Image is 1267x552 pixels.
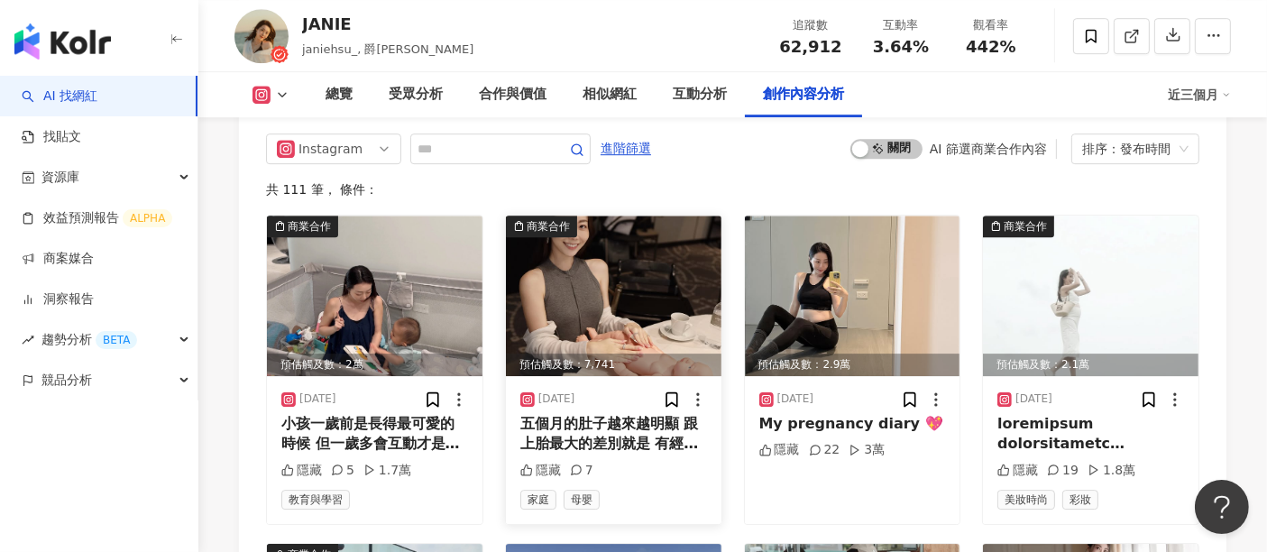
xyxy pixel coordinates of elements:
div: JANIE [302,13,473,35]
div: 3萬 [849,441,885,459]
div: [DATE] [777,391,814,407]
img: logo [14,23,111,60]
div: 預估觸及數：2.1萬 [983,354,1198,376]
span: rise [22,334,34,346]
div: 合作與價值 [479,84,546,106]
span: 442% [966,38,1016,56]
div: BETA [96,331,137,349]
span: 家庭 [520,490,556,510]
button: 進階篩選 [600,133,652,162]
div: 總覽 [326,84,353,106]
div: 隱藏 [520,462,561,480]
div: 小孩一歲前是長得最可愛的時候 但一歲多會互動才是最有趣的過程🥰 看著他們牙牙學語 每天都有一點點進步 身為爸媽也體會到育兒的期待 接觸到「好好老師的成長天賦課」 透過線上課程 包含50種實作遊戲... [281,414,468,455]
span: 競品分析 [41,360,92,400]
div: 隱藏 [759,441,800,459]
span: 彩妝 [1062,490,1098,510]
div: 商業合作 [288,217,331,235]
a: 效益預測報告ALPHA [22,209,172,227]
a: 洞察報告 [22,290,94,308]
img: KOL Avatar [234,9,289,63]
div: 互動分析 [673,84,727,106]
iframe: Help Scout Beacon - Open [1195,480,1249,534]
div: post-image預估觸及數：2.9萬 [745,216,960,376]
div: 19 [1047,462,1079,480]
div: 互動率 [867,16,935,34]
div: 排序：發布時間 [1082,134,1172,163]
div: 1.8萬 [1088,462,1135,480]
span: 教育與學習 [281,490,350,510]
img: post-image [745,216,960,376]
span: 趨勢分析 [41,319,137,360]
span: janiehsu_, 爵[PERSON_NAME] [302,42,473,56]
span: 62,912 [779,37,841,56]
div: post-image商業合作預估觸及數：2.1萬 [983,216,1198,376]
div: 五個月的肚子越來越明顯 跟上胎最大的差別就是 有經驗了這次更游刃有餘（變老鳥🤣？） 而且時隔兩年 現在真的好多媽媽資源 讓懷孕過程放心很多！ 週末參加美[PERSON_NAME] 高階媽媽教室 ... [520,414,707,455]
div: 商業合作 [527,217,570,235]
div: Instagram [298,134,357,163]
div: 觀看率 [957,16,1025,34]
div: loremipsum dolorsitametc adipiscingelitsed doeiusmodtempori！ utlab、etd、magnaal enim 【ADMINimVEnia... [997,414,1184,455]
div: 商業合作 [1004,217,1047,235]
a: 商案媒合 [22,250,94,268]
div: 22 [809,441,840,459]
a: 找貼文 [22,128,81,146]
div: post-image商業合作預估觸及數：7,741 [506,216,721,376]
div: 隱藏 [281,462,322,480]
span: 進階篩選 [601,134,651,163]
div: 受眾分析 [389,84,443,106]
div: post-image商業合作預估觸及數：2萬 [267,216,482,376]
div: [DATE] [299,391,336,407]
div: 相似網紅 [583,84,637,106]
div: 1.7萬 [363,462,411,480]
img: post-image [983,216,1198,376]
div: 預估觸及數：2萬 [267,354,482,376]
a: searchAI 找網紅 [22,87,97,106]
div: 追蹤數 [776,16,845,34]
span: 母嬰 [564,490,600,510]
div: My pregnancy diary 💖 [759,414,946,434]
div: 5 [331,462,354,480]
img: post-image [506,216,721,376]
div: 7 [570,462,593,480]
div: 預估觸及數：2.9萬 [745,354,960,376]
img: post-image [267,216,482,376]
div: 隱藏 [997,462,1038,480]
div: 預估觸及數：7,741 [506,354,721,376]
div: 共 111 筆 ， 條件： [266,182,1199,197]
div: 近三個月 [1168,80,1231,109]
span: 美妝時尚 [997,490,1055,510]
div: [DATE] [538,391,575,407]
div: [DATE] [1015,391,1052,407]
div: 創作內容分析 [763,84,844,106]
span: 資源庫 [41,157,79,198]
span: 3.64% [873,38,929,56]
div: AI 篩選商業合作內容 [930,142,1047,156]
